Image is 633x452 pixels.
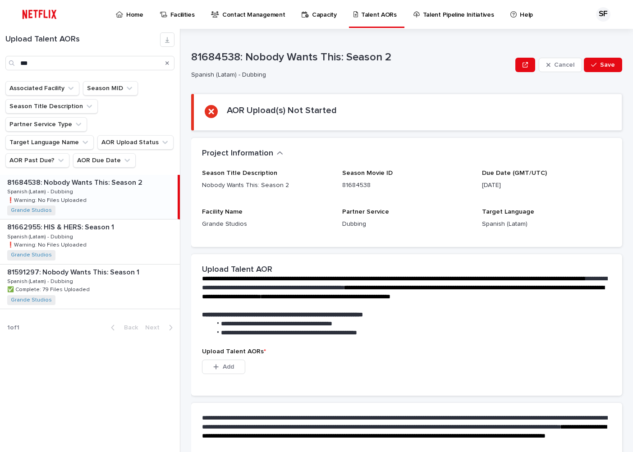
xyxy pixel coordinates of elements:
img: ifQbXi3ZQGMSEF7WDB7W [18,5,61,23]
button: Season MID [83,81,138,96]
h2: Project Information [202,149,273,159]
h2: AOR Upload(s) Not Started [227,105,337,116]
span: Facility Name [202,209,243,215]
p: 81684538 [342,181,472,190]
span: Upload Talent AORs [202,348,266,355]
p: 81662955: HIS & HERS: Season 1 [7,221,116,232]
h1: Upload Talent AORs [5,35,160,45]
button: Project Information [202,149,283,159]
p: Spanish (Latam) [482,219,611,229]
p: ❗️Warning: No Files Uploaded [7,196,88,204]
button: Partner Service Type [5,117,87,132]
span: Due Date (GMT/UTC) [482,170,547,176]
span: Cancel [554,62,574,68]
p: Spanish (Latam) - Dubbing [7,277,75,285]
p: Grande Studios [202,219,331,229]
button: Add [202,360,245,374]
p: 81684538: Nobody Wants This: Season 2 [191,51,512,64]
button: Target Language Name [5,135,94,150]
a: Grande Studios [11,207,52,214]
p: ❗️Warning: No Files Uploaded [7,240,88,248]
p: Nobody Wants This: Season 2 [202,181,331,190]
button: Back [104,324,142,332]
button: Cancel [539,58,582,72]
a: Grande Studios [11,297,52,303]
p: 81591297: Nobody Wants This: Season 1 [7,266,141,277]
a: Grande Studios [11,252,52,258]
p: Spanish (Latam) - Dubbing [191,71,508,79]
span: Season Movie ID [342,170,393,176]
span: Next [145,324,165,331]
p: ✅ Complete: 79 Files Uploaded [7,285,92,293]
p: Dubbing [342,219,472,229]
span: Partner Service [342,209,389,215]
button: AOR Due Date [73,153,136,168]
p: Spanish (Latam) - Dubbing [7,187,75,195]
button: AOR Upload Status [97,135,174,150]
p: Spanish (Latam) - Dubbing [7,232,75,240]
button: Next [142,324,180,332]
span: Season Title Description [202,170,277,176]
div: SF [596,7,610,22]
button: Season Title Description [5,99,98,114]
button: Associated Facility [5,81,79,96]
p: 81684538: Nobody Wants This: Season 2 [7,177,144,187]
h2: Upload Talent AOR [202,265,272,275]
span: Add [223,364,234,370]
span: Save [600,62,615,68]
span: Target Language [482,209,534,215]
button: Save [584,58,622,72]
span: Back [119,324,138,331]
button: AOR Past Due? [5,153,69,168]
p: [DATE] [482,181,611,190]
input: Search [5,56,174,70]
